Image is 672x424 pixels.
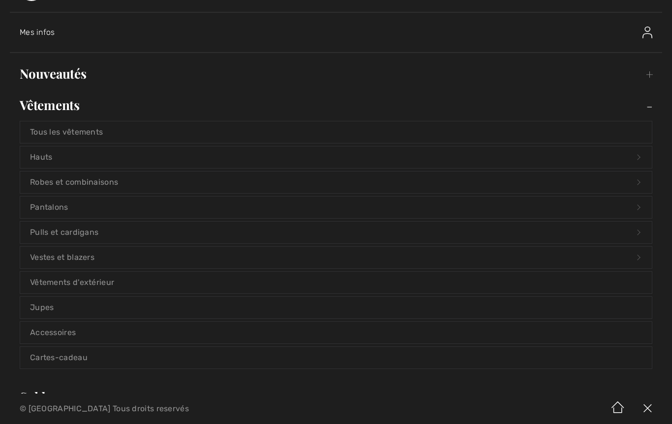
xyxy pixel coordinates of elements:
a: Accessoires [20,322,652,343]
img: Accueil [603,394,633,424]
a: Vestes et blazers [20,247,652,268]
a: Robes et combinaisons [20,171,652,193]
a: Soldes [10,386,662,408]
a: Pantalons [20,197,652,218]
p: © [GEOGRAPHIC_DATA] Tous droits reservés [20,405,395,412]
a: Jupes [20,297,652,318]
a: Pulls et cardigans [20,222,652,243]
img: X [633,394,662,424]
a: Hauts [20,146,652,168]
a: Vêtements d'extérieur [20,272,652,293]
a: Nouveautés [10,63,662,85]
img: Mes infos [642,27,652,38]
span: Mes infos [20,28,55,37]
a: Tous les vêtements [20,121,652,143]
a: Vêtements [10,94,662,116]
a: Cartes-cadeau [20,347,652,368]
